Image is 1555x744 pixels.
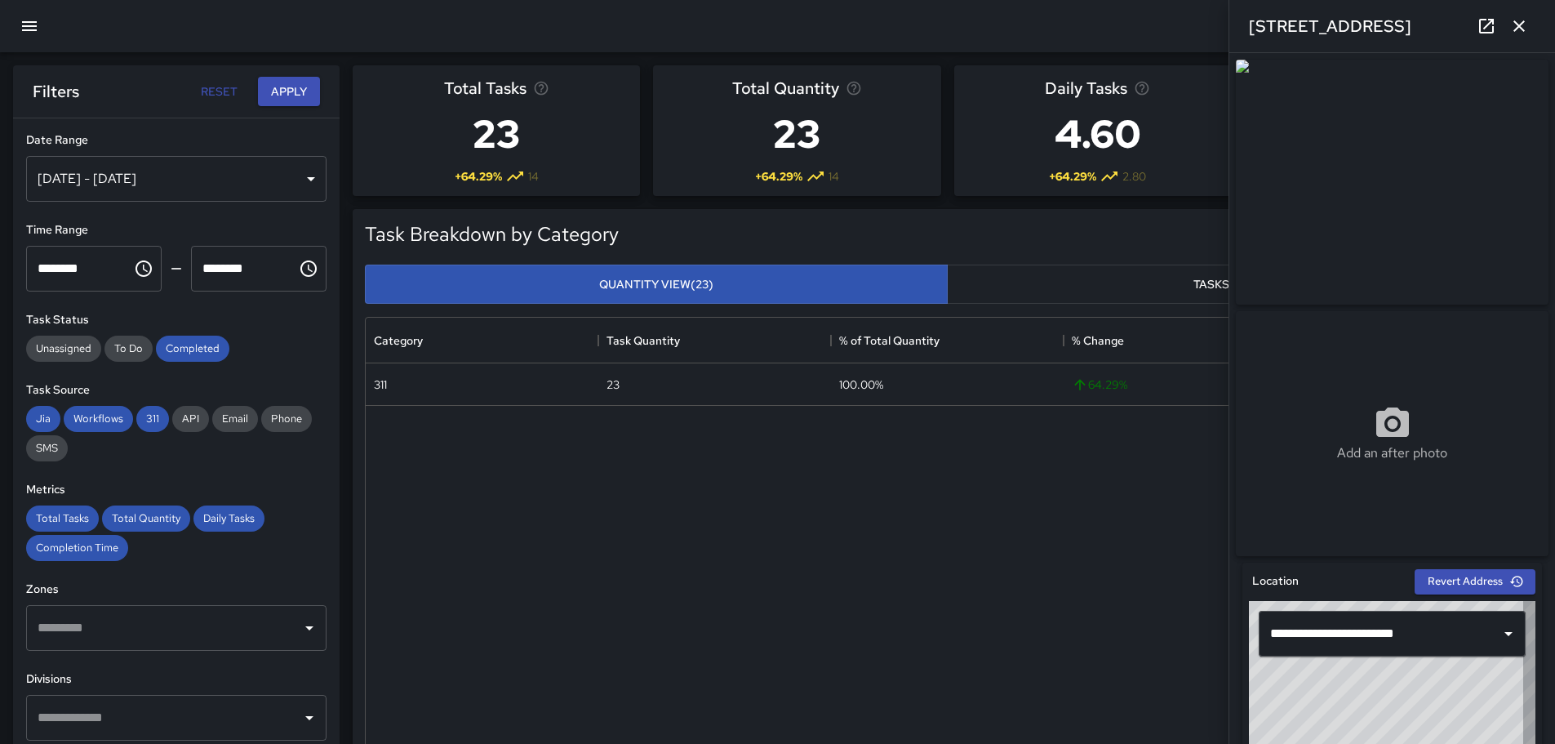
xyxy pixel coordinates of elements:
[1122,168,1146,185] span: 2.80
[26,412,60,425] span: Jia
[374,318,423,363] div: Category
[261,406,312,432] div: Phone
[33,78,79,105] h6: Filters
[258,77,320,107] button: Apply
[104,341,153,355] span: To Do
[365,221,619,247] h5: Task Breakdown by Category
[732,75,839,101] span: Total Quantity
[298,617,321,639] button: Open
[26,156,327,202] div: [DATE] - [DATE]
[102,506,190,532] div: Total Quantity
[136,406,169,432] div: 311
[193,506,264,532] div: Daily Tasks
[831,318,1064,363] div: % of Total Quantity
[1134,80,1150,96] svg: Average number of tasks per day in the selected period, compared to the previous period.
[26,336,101,362] div: Unassigned
[1045,75,1127,101] span: Daily Tasks
[374,376,387,393] div: 311
[444,75,526,101] span: Total Tasks
[606,376,620,393] div: 23
[26,511,99,525] span: Total Tasks
[156,336,229,362] div: Completed
[755,168,802,185] span: + 64.29 %
[606,318,680,363] div: Task Quantity
[172,406,209,432] div: API
[26,535,128,561] div: Completion Time
[104,336,153,362] div: To Do
[444,101,549,167] h3: 23
[26,670,327,688] h6: Divisions
[102,511,190,525] span: Total Quantity
[193,511,264,525] span: Daily Tasks
[732,101,862,167] h3: 23
[1072,376,1127,393] span: 64.29 %
[26,221,327,239] h6: Time Range
[156,341,229,355] span: Completed
[947,265,1530,305] button: Tasks View(23)
[26,341,101,355] span: Unassigned
[26,481,327,499] h6: Metrics
[26,131,327,149] h6: Date Range
[533,80,549,96] svg: Total number of tasks in the selected period, compared to the previous period.
[839,318,940,363] div: % of Total Quantity
[193,77,245,107] button: Reset
[212,406,258,432] div: Email
[846,80,862,96] svg: Total task quantity in the selected period, compared to the previous period.
[26,441,68,455] span: SMS
[64,406,133,432] div: Workflows
[1049,168,1096,185] span: + 64.29 %
[26,435,68,461] div: SMS
[26,581,327,599] h6: Zones
[455,168,502,185] span: + 64.29 %
[212,412,258,425] span: Email
[26,311,327,329] h6: Task Status
[136,412,169,425] span: 311
[261,412,312,425] span: Phone
[839,376,883,393] div: 100.00%
[1045,101,1151,167] h3: 4.60
[1064,318,1296,363] div: % Change
[292,252,325,285] button: Choose time, selected time is 11:59 PM
[26,541,128,555] span: Completion Time
[528,168,539,185] span: 14
[26,381,327,399] h6: Task Source
[64,412,133,425] span: Workflows
[366,318,598,363] div: Category
[598,318,831,363] div: Task Quantity
[26,406,60,432] div: Jia
[26,506,99,532] div: Total Tasks
[829,168,839,185] span: 14
[172,412,209,425] span: API
[298,706,321,729] button: Open
[127,252,160,285] button: Choose time, selected time is 12:00 AM
[365,265,948,305] button: Quantity View(23)
[1072,318,1124,363] div: % Change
